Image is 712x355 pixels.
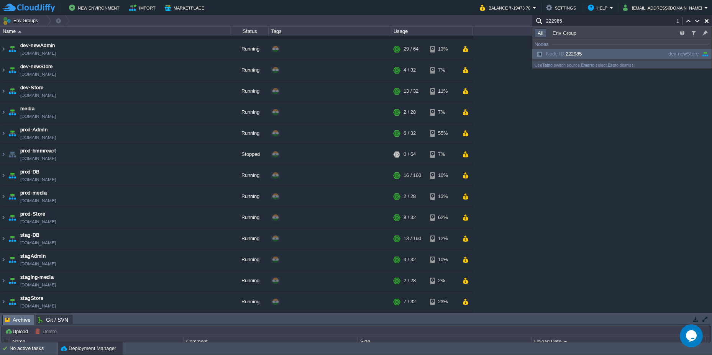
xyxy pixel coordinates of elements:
[404,165,421,186] div: 16 / 160
[535,41,549,48] div: Nodes
[650,50,699,58] div: dev-newStore
[404,228,421,249] div: 13 / 160
[0,39,7,59] img: AMDAwAAAACH5BAEAAAAALAAAAAABAAEAAAICRAEAOw==
[542,63,549,67] b: Tab
[230,186,269,207] div: Running
[7,207,18,228] img: AMDAwAAAACH5BAEAAAAALAAAAAABAAEAAAICRAEAOw==
[230,144,269,165] div: Stopped
[10,342,57,355] div: No active tasks
[430,165,455,186] div: 10%
[10,337,184,346] div: Name
[20,63,53,70] span: dev-newStore
[230,249,269,270] div: Running
[20,231,40,239] a: stag-DB
[230,39,269,59] div: Running
[358,337,532,346] div: Size
[7,270,18,291] img: AMDAwAAAACH5BAEAAAAALAAAAAABAAEAAAICRAEAOw==
[0,81,7,101] img: AMDAwAAAACH5BAEAAAAALAAAAAABAAEAAAICRAEAOw==
[608,63,615,67] b: Esc
[20,252,46,260] span: stagAdmin
[404,249,416,270] div: 4 / 32
[18,31,21,33] img: AMDAwAAAACH5BAEAAAAALAAAAAABAAEAAAICRAEAOw==
[7,123,18,144] img: AMDAwAAAACH5BAEAAAAALAAAAAABAAEAAAICRAEAOw==
[231,27,268,36] div: Status
[1,27,230,36] div: Name
[20,189,47,197] span: prod-media
[430,270,455,291] div: 2%
[230,270,269,291] div: Running
[7,144,18,165] img: AMDAwAAAACH5BAEAAAAALAAAAAABAAEAAAICRAEAOw==
[546,3,578,12] button: Settings
[532,61,712,69] div: Use to switch source, to select, to dismiss
[20,113,56,120] a: [DOMAIN_NAME]
[230,228,269,249] div: Running
[20,176,56,183] span: [DOMAIN_NAME]
[7,228,18,249] img: AMDAwAAAACH5BAEAAAAALAAAAAABAAEAAAICRAEAOw==
[588,3,610,12] button: Help
[269,27,391,36] div: Tags
[404,186,416,207] div: 2 / 28
[20,42,55,49] a: dev-newAdmin
[480,3,533,12] button: Balance ₹-19473.76
[532,337,705,346] div: Upload Date
[404,39,418,59] div: 29 / 64
[0,60,7,80] img: AMDAwAAAACH5BAEAAAAALAAAAAABAAEAAAICRAEAOw==
[430,81,455,101] div: 11%
[20,239,56,247] span: [DOMAIN_NAME]
[0,123,7,144] img: AMDAwAAAACH5BAEAAAAALAAAAAABAAEAAAICRAEAOw==
[20,260,56,268] span: [DOMAIN_NAME]
[430,144,455,165] div: 7%
[20,147,56,155] a: prod-bmmreact
[7,81,18,101] img: AMDAwAAAACH5BAEAAAAALAAAAAABAAEAAAICRAEAOw==
[20,281,56,289] a: [DOMAIN_NAME]
[404,81,418,101] div: 13 / 32
[165,3,207,12] button: Marketplace
[230,165,269,186] div: Running
[20,84,44,92] a: dev-Store
[392,27,472,36] div: Usage
[546,51,566,57] span: Node ID:
[430,249,455,270] div: 10%
[7,39,18,59] img: AMDAwAAAACH5BAEAAAAALAAAAAABAAEAAAICRAEAOw==
[5,315,31,325] span: Archive
[404,102,416,123] div: 2 / 28
[5,328,30,335] button: Upload
[3,15,41,26] button: Env Groups
[0,291,7,312] img: AMDAwAAAACH5BAEAAAAALAAAAAABAAEAAAICRAEAOw==
[404,207,416,228] div: 8 / 32
[0,270,7,291] img: AMDAwAAAACH5BAEAAAAALAAAAAABAAEAAAICRAEAOw==
[0,102,7,123] img: AMDAwAAAACH5BAEAAAAALAAAAAABAAEAAAICRAEAOw==
[550,29,579,36] button: Env Group
[20,105,34,113] a: media
[680,324,704,347] iframe: chat widget
[0,249,7,270] img: AMDAwAAAACH5BAEAAAAALAAAAAABAAEAAAICRAEAOw==
[404,144,416,165] div: 0 / 64
[20,126,48,134] a: prod-Admin
[7,165,18,186] img: AMDAwAAAACH5BAEAAAAALAAAAAABAAEAAAICRAEAOw==
[676,17,683,25] div: 1
[230,291,269,312] div: Running
[20,210,45,218] a: prod-Store
[20,70,56,78] span: [DOMAIN_NAME]
[7,60,18,80] img: AMDAwAAAACH5BAEAAAAALAAAAAABAAEAAAICRAEAOw==
[7,186,18,207] img: AMDAwAAAACH5BAEAAAAALAAAAAABAAEAAAICRAEAOw==
[69,3,122,12] button: New Environment
[404,270,416,291] div: 2 / 28
[430,60,455,80] div: 7%
[3,3,55,13] img: CloudJiffy
[430,123,455,144] div: 55%
[535,29,546,36] button: All
[430,39,455,59] div: 13%
[184,337,358,346] div: Comment
[20,294,43,302] a: stagStore
[20,49,56,57] span: [DOMAIN_NAME]
[430,228,455,249] div: 12%
[38,315,68,324] span: Git / SVN
[404,60,416,80] div: 4 / 32
[20,155,56,162] span: [DOMAIN_NAME]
